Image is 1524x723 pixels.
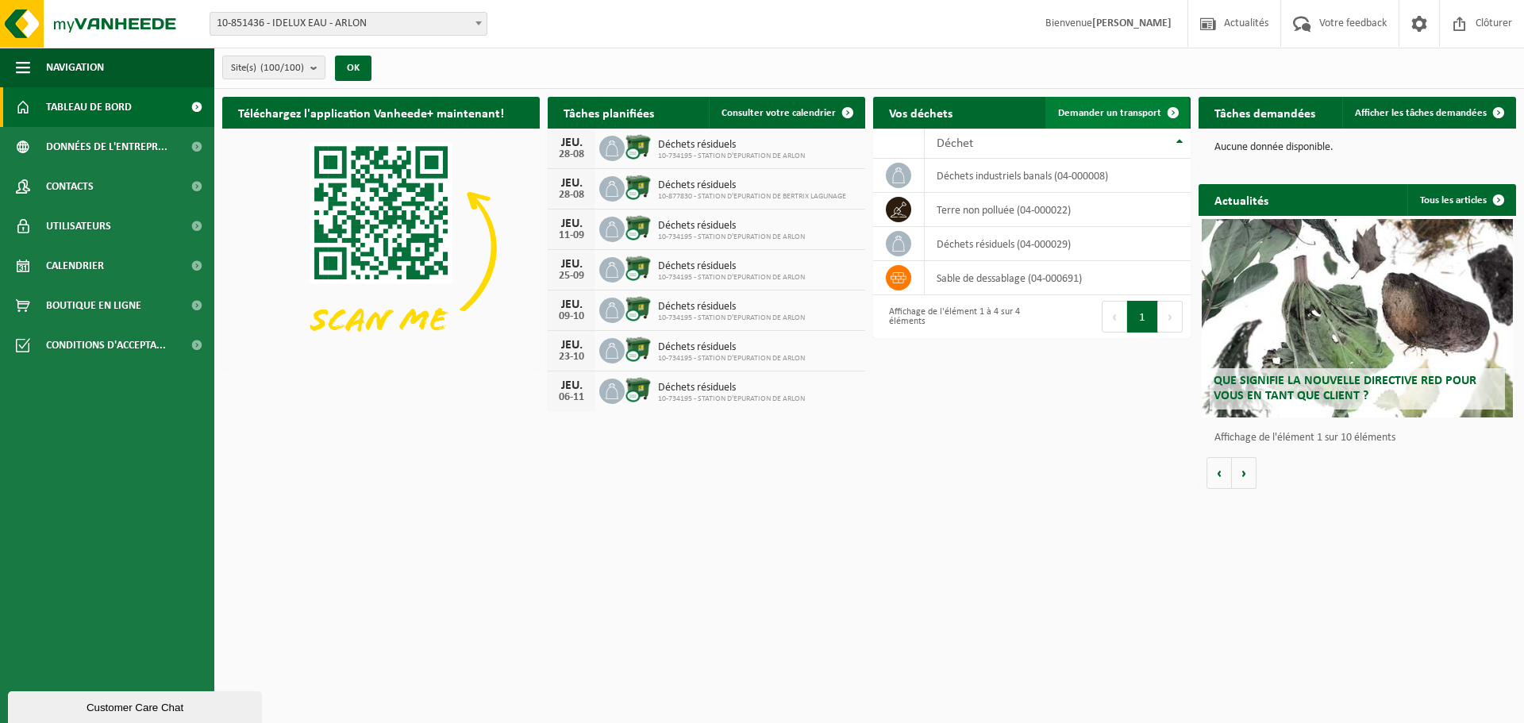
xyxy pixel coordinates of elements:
img: WB-1100-CU [625,174,652,201]
div: JEU. [556,298,587,311]
span: 10-877830 - STATION D'EPURATION DE BERTRIX LAGUNAGE [658,192,846,202]
span: Afficher les tâches demandées [1355,108,1487,118]
span: Déchets résiduels [658,341,805,354]
span: Déchets résiduels [658,301,805,313]
button: Vorige [1206,457,1232,489]
a: Afficher les tâches demandées [1342,97,1514,129]
td: terre non polluée (04-000022) [925,193,1191,227]
span: Déchet [937,137,973,150]
td: déchets résiduels (04-000029) [925,227,1191,261]
a: Consulter votre calendrier [709,97,864,129]
div: 06-11 [556,392,587,403]
div: 09-10 [556,311,587,322]
span: Site(s) [231,56,304,80]
div: 23-10 [556,352,587,363]
a: Que signifie la nouvelle directive RED pour vous en tant que client ? [1202,219,1513,417]
span: Utilisateurs [46,206,111,246]
span: Déchets résiduels [658,382,805,394]
h2: Téléchargez l'application Vanheede+ maintenant! [222,97,520,128]
span: Calendrier [46,246,104,286]
div: JEU. [556,339,587,352]
p: Aucune donnée disponible. [1214,142,1500,153]
span: 10-734195 - STATION D'EPURATION DE ARLON [658,152,805,161]
img: WB-1100-CU [625,336,652,363]
span: 10-734195 - STATION D'EPURATION DE ARLON [658,394,805,404]
div: Affichage de l'élément 1 à 4 sur 4 éléments [881,299,1024,334]
span: Contacts [46,167,94,206]
button: Volgende [1232,457,1257,489]
span: 10-734195 - STATION D'EPURATION DE ARLON [658,233,805,242]
div: JEU. [556,137,587,149]
strong: [PERSON_NAME] [1092,17,1172,29]
span: Déchets résiduels [658,260,805,273]
div: 11-09 [556,230,587,241]
span: Déchets résiduels [658,220,805,233]
a: Tous les articles [1407,184,1514,216]
td: sable de dessablage (04-000691) [925,261,1191,295]
td: déchets industriels banals (04-000008) [925,159,1191,193]
span: Demander un transport [1058,108,1161,118]
span: Déchets résiduels [658,179,846,192]
iframe: chat widget [8,688,265,723]
span: Navigation [46,48,104,87]
button: Next [1158,301,1183,333]
h2: Vos déchets [873,97,968,128]
h2: Tâches demandées [1199,97,1331,128]
a: Demander un transport [1045,97,1189,129]
button: Site(s)(100/100) [222,56,325,79]
span: 10-734195 - STATION D'EPURATION DE ARLON [658,313,805,323]
h2: Tâches planifiées [548,97,670,128]
div: JEU. [556,258,587,271]
button: OK [335,56,371,81]
button: Previous [1102,301,1127,333]
h2: Actualités [1199,184,1284,215]
span: Données de l'entrepr... [46,127,167,167]
p: Affichage de l'élément 1 sur 10 éléments [1214,433,1508,444]
count: (100/100) [260,63,304,73]
img: WB-1100-CU [625,214,652,241]
div: JEU. [556,379,587,392]
button: 1 [1127,301,1158,333]
span: 10-851436 - IDELUX EAU - ARLON [210,12,487,36]
img: WB-1100-CU [625,295,652,322]
div: JEU. [556,217,587,230]
span: Conditions d'accepta... [46,325,166,365]
img: WB-1100-CU [625,133,652,160]
span: Que signifie la nouvelle directive RED pour vous en tant que client ? [1214,375,1476,402]
img: WB-1100-CU [625,255,652,282]
span: Boutique en ligne [46,286,141,325]
div: 28-08 [556,149,587,160]
img: WB-1100-CU [625,376,652,403]
div: 28-08 [556,190,587,201]
span: Déchets résiduels [658,139,805,152]
img: Download de VHEPlus App [222,129,540,367]
div: JEU. [556,177,587,190]
span: 10-734195 - STATION D'EPURATION DE ARLON [658,354,805,363]
span: Consulter votre calendrier [722,108,836,118]
div: 25-09 [556,271,587,282]
span: 10-734195 - STATION D'EPURATION DE ARLON [658,273,805,283]
span: Tableau de bord [46,87,132,127]
span: 10-851436 - IDELUX EAU - ARLON [210,13,487,35]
